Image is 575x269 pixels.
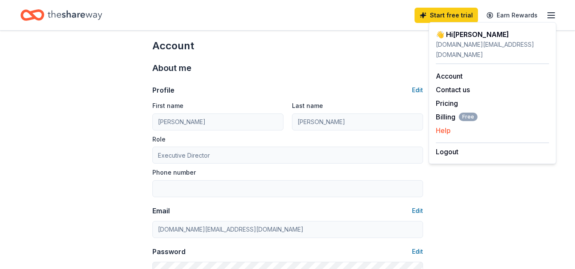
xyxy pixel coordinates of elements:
[436,112,478,122] button: BillingFree
[459,113,478,121] span: Free
[152,61,423,75] div: About me
[152,102,183,110] label: First name
[152,135,166,144] label: Role
[152,206,170,216] div: Email
[436,29,549,40] div: 👋 Hi [PERSON_NAME]
[436,85,470,95] button: Contact us
[412,246,423,257] button: Edit
[436,99,458,108] a: Pricing
[152,85,175,95] div: Profile
[152,39,423,53] div: Account
[412,85,423,95] button: Edit
[436,40,549,60] div: [DOMAIN_NAME][EMAIL_ADDRESS][DOMAIN_NAME]
[481,8,543,23] a: Earn Rewards
[292,102,323,110] label: Last name
[20,5,102,25] a: Home
[415,8,478,23] a: Start free trial
[412,206,423,216] button: Edit
[436,125,451,136] button: Help
[436,147,458,157] button: Logout
[152,246,186,257] div: Password
[436,112,478,122] span: Billing
[436,72,463,80] a: Account
[152,168,196,177] label: Phone number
